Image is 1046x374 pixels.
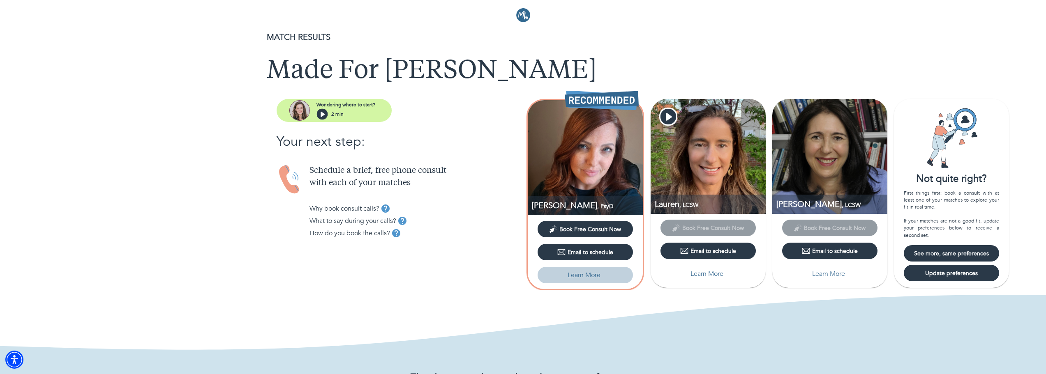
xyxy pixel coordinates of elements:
[538,244,633,260] button: Email to schedule
[559,225,621,233] span: Book Free Consult Now
[309,165,523,189] p: Schedule a brief, free phone consult with each of your matches
[568,270,600,280] p: Learn More
[597,202,613,210] span: , PsyD
[309,204,379,213] p: Why book consult calls?
[528,100,643,215] img: Erin Jerome profile
[812,269,845,279] p: Learn More
[651,99,766,214] img: Lauren Lascher profile
[842,201,861,209] span: , LCSW
[782,243,877,259] button: Email to schedule
[309,228,390,238] p: How do you book the calls?
[904,265,999,281] button: Update preferences
[331,110,344,118] p: 2 min
[277,99,392,122] button: assistantWondering where to start?2 min
[5,351,23,369] div: Accessibility Menu
[289,100,310,121] img: assistant
[277,165,303,195] img: Handset
[679,201,698,209] span: , LCSW
[267,57,780,86] h1: Made For [PERSON_NAME]
[565,90,639,110] img: Recommended Therapist
[921,107,982,169] img: Card icon
[277,132,523,151] p: Your next step:
[390,227,402,239] button: tooltip
[532,200,643,211] p: PsyD
[660,266,756,282] button: Learn More
[660,224,756,232] span: This provider has not yet shared their calendar link. Please email the provider to schedule
[904,245,999,262] button: See more, same preferences
[516,8,530,22] img: Logo
[782,224,877,232] span: This provider has not yet shared their calendar link. Please email the provider to schedule
[894,172,1009,186] div: Not quite right?
[907,269,996,277] span: Update preferences
[316,101,375,108] p: Wondering where to start?
[904,190,999,239] div: First things first: book a consult with at least one of your matches to explore your fit in real ...
[655,199,766,210] p: Lauren
[680,247,736,255] div: Email to schedule
[396,215,409,227] button: tooltip
[538,221,633,237] button: Book Free Consult Now
[907,250,996,257] span: See more, same preferences
[267,31,780,44] p: MATCH RESULTS
[776,199,887,210] p: LCSW
[802,247,858,255] div: Email to schedule
[557,248,613,256] div: Email to schedule
[379,202,392,215] button: tooltip
[772,99,887,214] img: Lucy Prager profile
[309,216,396,226] p: What to say during your calls?
[690,269,723,279] p: Learn More
[782,266,877,282] button: Learn More
[660,243,756,259] button: Email to schedule
[538,267,633,283] button: Learn More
